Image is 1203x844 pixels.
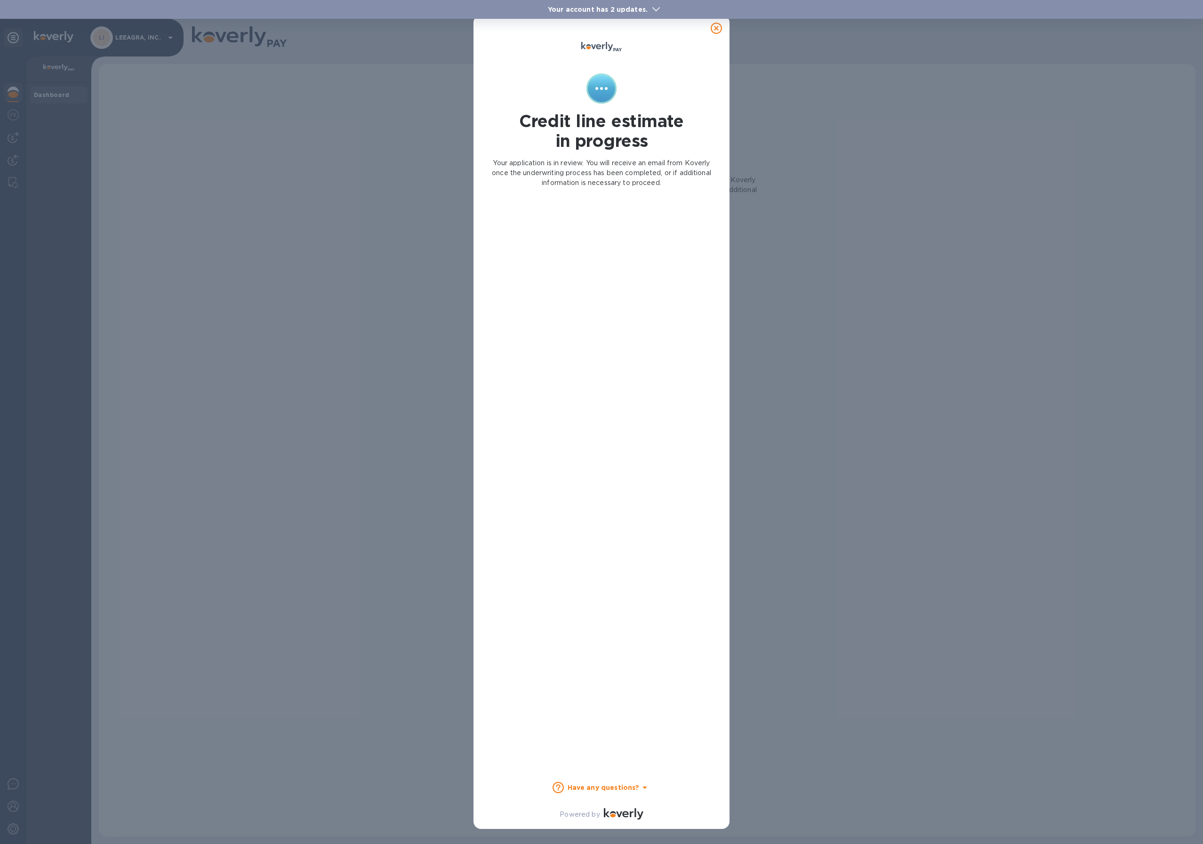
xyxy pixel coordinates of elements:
[548,6,648,13] b: Your account has 2 updates.
[568,784,640,791] b: Have any questions?
[486,158,717,188] p: Your application is in review. You will receive an email from Koverly once the underwriting proce...
[604,808,643,820] img: Logo
[519,111,684,151] h1: Credit line estimate in progress
[560,810,600,820] p: Powered by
